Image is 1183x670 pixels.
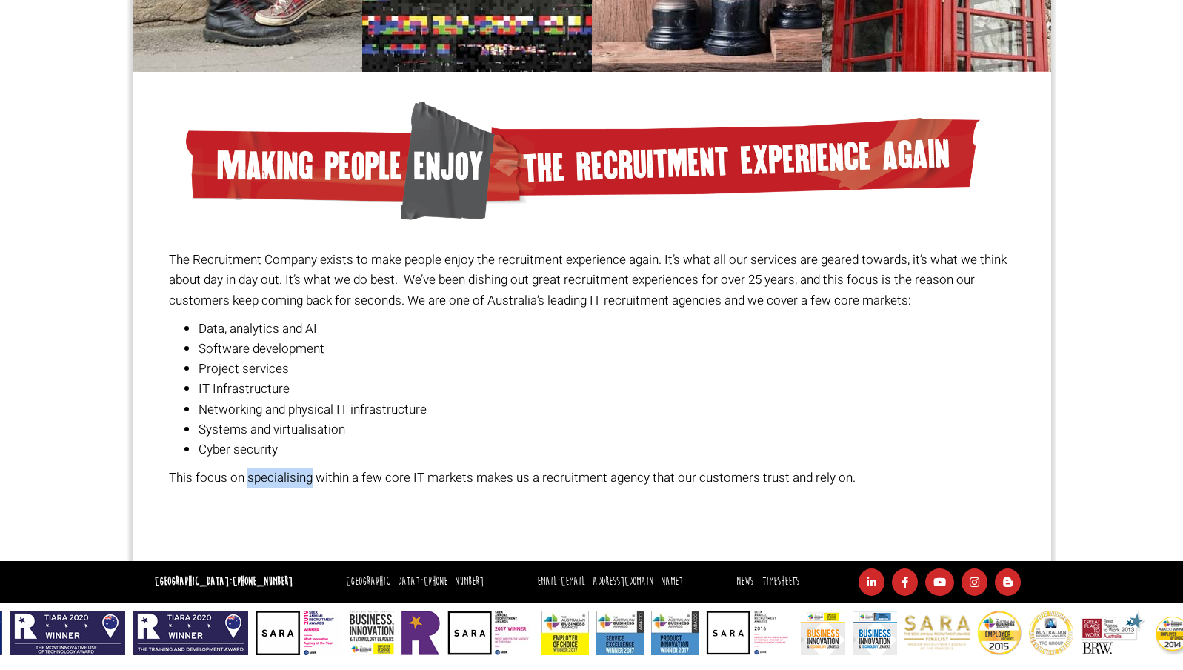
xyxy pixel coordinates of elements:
[199,419,1014,440] li: Systems and virtualisation
[424,574,484,588] a: [PHONE_NUMBER]
[199,399,1014,419] li: Networking and physical IT infrastructure
[199,319,1014,339] li: Data, analytics and AI
[762,574,799,588] a: Timesheets
[199,440,1014,460] li: Cyber security
[169,504,1014,531] h1: Recruitment Company in [GEOGRAPHIC_DATA]
[199,379,1014,399] li: IT Infrastructure
[533,571,687,593] li: Email:
[199,359,1014,379] li: Project services
[169,468,1014,488] p: This focus on specialising within a few core IT markets makes us a recruitment agency that our cu...
[169,250,1014,311] p: The Recruitment Company exists to make people enjoy the recruitment experience again. It’s what a...
[736,574,753,588] a: News
[199,339,1014,359] li: Software development
[155,574,293,588] strong: [GEOGRAPHIC_DATA]:
[342,571,487,593] li: [GEOGRAPHIC_DATA]:
[233,574,293,588] a: [PHONE_NUMBER]
[186,102,980,220] img: Making People Enjoy The Recruitment Experiance again
[561,574,683,588] a: [EMAIL_ADDRESS][DOMAIN_NAME]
